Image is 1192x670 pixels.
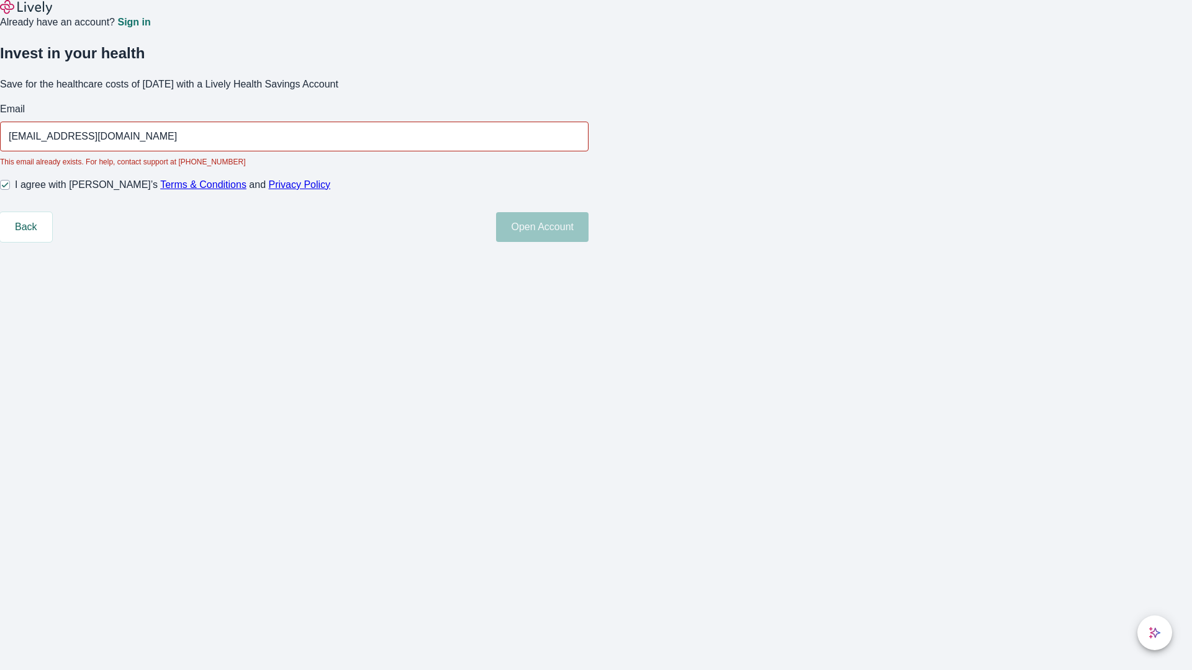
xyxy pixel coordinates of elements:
span: I agree with [PERSON_NAME]’s and [15,177,330,192]
a: Terms & Conditions [160,179,246,190]
svg: Lively AI Assistant [1149,627,1161,639]
a: Privacy Policy [269,179,331,190]
a: Sign in [117,17,150,27]
button: chat [1137,615,1172,650]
